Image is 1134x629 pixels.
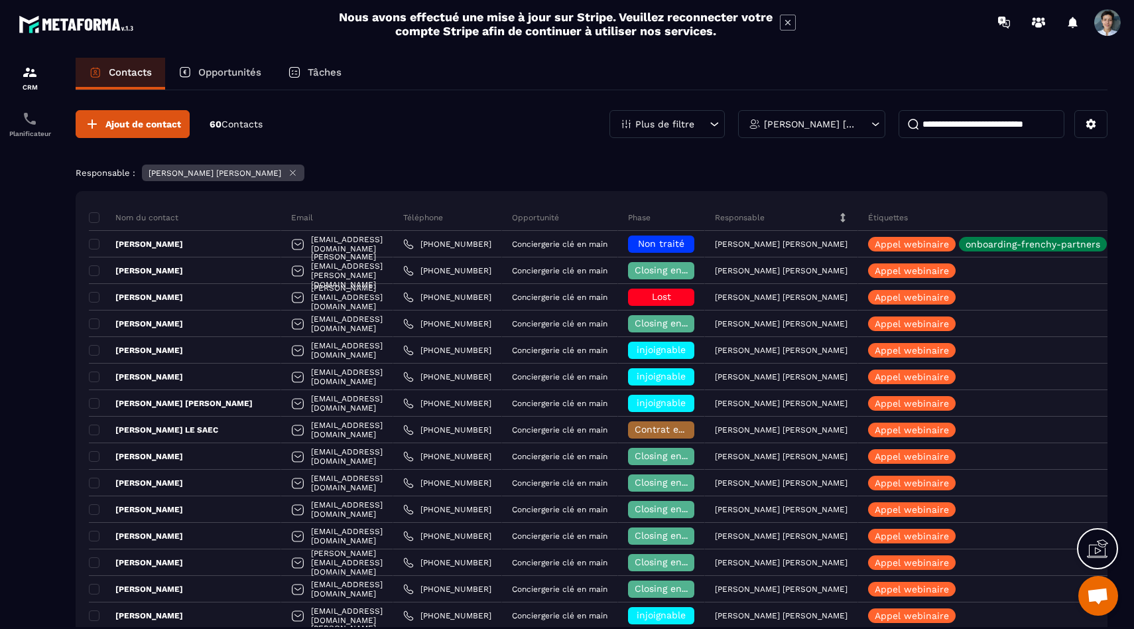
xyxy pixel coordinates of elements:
p: Conciergerie clé en main [512,611,607,620]
p: Email [291,212,313,223]
p: Conciergerie clé en main [512,346,607,355]
p: Conciergerie clé en main [512,425,607,435]
p: Conciergerie clé en main [512,505,607,514]
p: [PERSON_NAME] [PERSON_NAME] [715,266,848,275]
p: [PERSON_NAME] [PERSON_NAME] [715,399,848,408]
a: [PHONE_NUMBER] [403,478,491,488]
p: Opportunité [512,212,559,223]
p: [PERSON_NAME] [89,478,183,488]
span: Lost [652,291,671,302]
p: [PERSON_NAME] [89,531,183,541]
p: Conciergerie clé en main [512,319,607,328]
span: Closing en cours [635,557,710,567]
p: onboarding-frenchy-partners [966,240,1100,249]
span: Closing en cours [635,265,710,275]
p: Tâches [308,66,342,78]
p: Appel webinaire [875,425,949,435]
p: Conciergerie clé en main [512,293,607,302]
a: [PHONE_NUMBER] [403,425,491,435]
img: scheduler [22,111,38,127]
p: Appel webinaire [875,293,949,302]
p: Appel webinaire [875,505,949,514]
p: [PERSON_NAME] [PERSON_NAME] [715,505,848,514]
p: Appel webinaire [875,399,949,408]
p: [PERSON_NAME] [89,292,183,303]
span: injoignable [637,371,686,382]
p: [PERSON_NAME] [89,345,183,356]
p: [PERSON_NAME] [89,265,183,276]
p: [PERSON_NAME] LE SAEC [89,425,218,435]
img: logo [19,12,138,36]
a: formationformationCRM [3,54,56,101]
p: [PERSON_NAME] [PERSON_NAME] [715,319,848,328]
a: [PHONE_NUMBER] [403,451,491,462]
p: Conciergerie clé en main [512,452,607,461]
p: [PERSON_NAME] [89,372,183,382]
p: [PERSON_NAME] [PERSON_NAME] [715,372,848,382]
p: [PERSON_NAME] [89,239,183,249]
p: Planificateur [3,130,56,137]
span: Closing en cours [635,530,710,541]
p: Étiquettes [868,212,908,223]
p: Conciergerie clé en main [512,585,607,594]
p: Opportunités [198,66,261,78]
span: injoignable [637,610,686,620]
p: [PERSON_NAME] [89,584,183,594]
span: Non traité [638,238,684,249]
a: [PHONE_NUMBER] [403,318,491,329]
p: [PERSON_NAME] [PERSON_NAME] [715,478,848,488]
span: Closing en cours [635,477,710,488]
p: Appel webinaire [875,452,949,461]
p: Appel webinaire [875,240,949,249]
p: [PERSON_NAME] [PERSON_NAME] [715,452,848,461]
p: Conciergerie clé en main [512,240,607,249]
p: [PERSON_NAME] [PERSON_NAME] [715,346,848,355]
p: [PERSON_NAME] [PERSON_NAME] [764,119,856,129]
p: [PERSON_NAME] [PERSON_NAME] [715,293,848,302]
a: Opportunités [165,58,275,90]
p: [PERSON_NAME] [89,557,183,568]
span: Closing en cours [635,318,710,328]
a: Contacts [76,58,165,90]
p: [PERSON_NAME] [PERSON_NAME] [715,585,848,594]
a: schedulerschedulerPlanificateur [3,101,56,147]
span: Closing en cours [635,583,710,594]
p: [PERSON_NAME] [PERSON_NAME] [715,425,848,435]
h2: Nous avons effectué une mise à jour sur Stripe. Veuillez reconnecter votre compte Stripe afin de ... [338,10,773,38]
p: Responsable : [76,168,135,178]
a: [PHONE_NUMBER] [403,584,491,594]
img: formation [22,64,38,80]
p: Conciergerie clé en main [512,372,607,382]
p: [PERSON_NAME] [PERSON_NAME] [715,558,848,567]
p: Responsable [715,212,765,223]
a: [PHONE_NUMBER] [403,398,491,409]
a: [PHONE_NUMBER] [403,504,491,515]
a: [PHONE_NUMBER] [403,239,491,249]
p: [PERSON_NAME] [89,504,183,515]
a: [PHONE_NUMBER] [403,557,491,568]
p: [PERSON_NAME] [89,451,183,462]
p: [PERSON_NAME] [PERSON_NAME] [715,531,848,541]
p: Appel webinaire [875,531,949,541]
p: CRM [3,84,56,91]
p: Conciergerie clé en main [512,531,607,541]
p: Conciergerie clé en main [512,558,607,567]
a: [PHONE_NUMBER] [403,610,491,621]
p: [PERSON_NAME] [89,318,183,329]
p: Phase [628,212,651,223]
span: Contacts [221,119,263,129]
p: 60 [210,118,263,131]
a: [PHONE_NUMBER] [403,292,491,303]
a: [PHONE_NUMBER] [403,531,491,541]
p: Nom du contact [89,212,178,223]
p: Plus de filtre [635,119,694,129]
span: injoignable [637,344,686,355]
a: [PHONE_NUMBER] [403,265,491,276]
p: [PERSON_NAME] [PERSON_NAME] [89,398,253,409]
p: Conciergerie clé en main [512,266,607,275]
p: Appel webinaire [875,266,949,275]
p: Appel webinaire [875,558,949,567]
p: Conciergerie clé en main [512,399,607,408]
a: [PHONE_NUMBER] [403,372,491,382]
p: [PERSON_NAME] [PERSON_NAME] [715,240,848,249]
